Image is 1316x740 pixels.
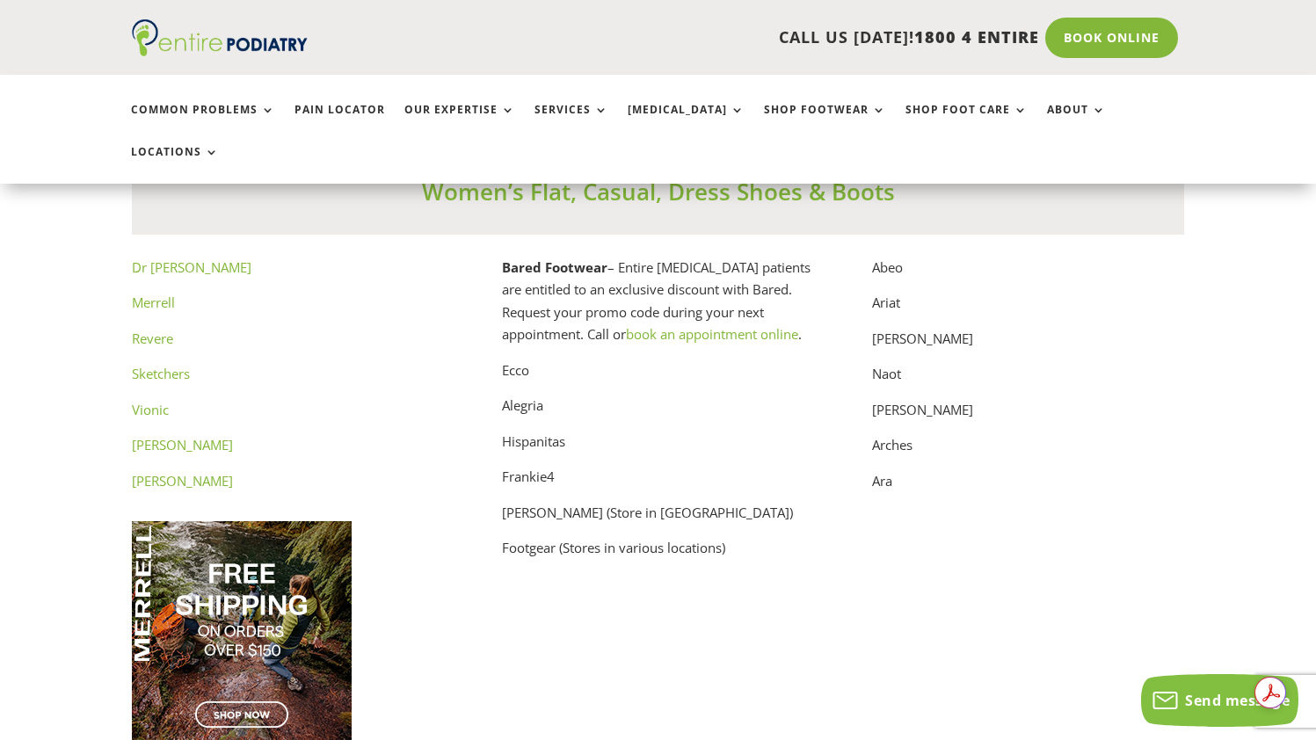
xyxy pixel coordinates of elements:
strong: Bared Footwear [502,258,607,276]
a: Shop Footwear [764,104,886,141]
a: Merrell [132,294,175,311]
p: [PERSON_NAME] (Store in [GEOGRAPHIC_DATA]) [502,502,814,538]
p: Arches [872,434,1184,470]
a: [MEDICAL_DATA] [628,104,745,141]
a: Common Problems [131,104,275,141]
span: Send message [1185,691,1290,710]
button: Send message [1141,674,1298,727]
p: Naot [872,363,1184,399]
p: Alegria [502,395,814,431]
p: Ecco [502,359,814,395]
a: Services [534,104,608,141]
a: Dr [PERSON_NAME] [132,258,251,276]
a: Entire Podiatry [132,42,308,60]
p: Frankie4 [502,466,814,502]
a: Vionic [132,401,169,418]
a: Sketchers [132,365,190,382]
a: Pain Locator [294,104,385,141]
a: book an appointment online [626,325,798,343]
p: Abeo [872,257,1184,293]
p: [PERSON_NAME] [872,328,1184,364]
a: Shop Foot Care [905,104,1028,141]
a: Revere [132,330,173,347]
p: Hispanitas [502,431,814,467]
a: [PERSON_NAME] [132,472,233,490]
h3: Women’s Flat, Casual, Dress Shoes & Boots [132,176,1185,216]
a: Book Online [1045,18,1178,58]
a: Locations [131,146,219,184]
a: Our Expertise [404,104,515,141]
p: Footgear (Stores in various locations) [502,537,814,560]
a: [PERSON_NAME] [132,436,233,453]
a: About [1047,104,1106,141]
p: – Entire [MEDICAL_DATA] patients are entitled to an exclusive discount with Bared. Request your p... [502,257,814,359]
p: Ara [872,470,1184,493]
img: logo (1) [132,19,308,56]
p: [PERSON_NAME] [872,399,1184,435]
span: 1800 4 ENTIRE [914,26,1039,47]
p: Ariat [872,292,1184,328]
p: CALL US [DATE]! [375,26,1040,49]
